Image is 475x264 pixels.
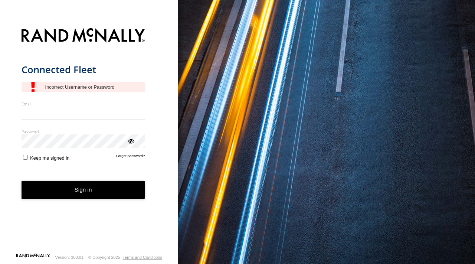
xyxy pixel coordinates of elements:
[22,129,145,134] label: Password
[22,181,145,199] button: Sign in
[55,255,83,260] div: Version: 308.01
[23,155,28,160] input: Keep me signed in
[22,24,157,253] form: main
[22,101,145,107] label: Email
[22,63,145,76] h1: Connected Fleet
[127,137,134,144] div: ViewPassword
[16,254,50,261] a: Visit our Website
[116,154,145,161] a: Forgot password?
[30,155,69,161] span: Keep me signed in
[22,27,145,46] img: Rand McNally
[123,255,162,260] a: Terms and Conditions
[88,255,162,260] div: © Copyright 2025 -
